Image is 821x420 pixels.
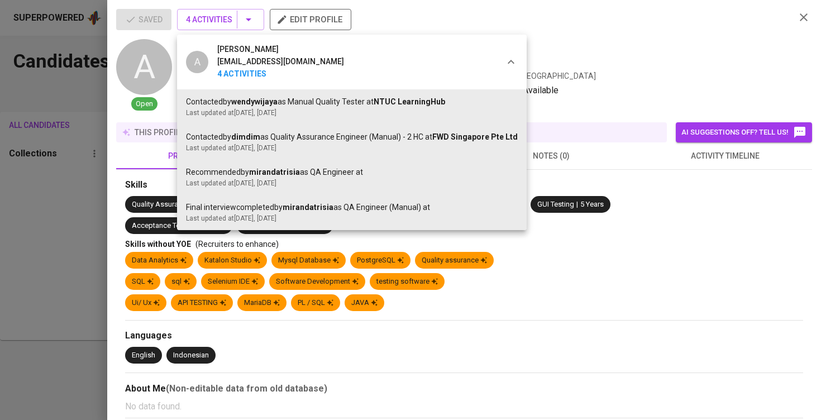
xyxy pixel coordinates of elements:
[217,44,279,56] span: [PERSON_NAME]
[186,51,208,73] div: A
[432,132,518,141] span: FWD Singapore Pte Ltd
[374,97,445,106] span: NTUC LearningHub
[186,143,518,153] div: Last updated at [DATE] , [DATE]
[236,203,274,212] span: Completed
[186,96,518,108] div: Contacted by as Manual Quality Tester at
[283,203,333,212] b: mirandatrisia
[249,168,300,176] b: mirandatrisia
[186,213,518,223] div: Last updated at [DATE] , [DATE]
[186,178,518,188] div: Last updated at [DATE] , [DATE]
[231,97,278,106] b: wendywijaya
[231,132,260,141] b: dimdim
[186,108,518,118] div: Last updated at [DATE] , [DATE]
[186,202,518,213] div: Final interview by as QA Engineer (Manual) at
[217,68,344,80] b: 4 Activities
[186,131,518,143] div: Contacted by as Quality Assurance Engineer (Manual) - 2 HC at
[186,166,518,178] div: Recommended by as QA Engineer at
[177,35,527,89] div: A[PERSON_NAME][EMAIL_ADDRESS][DOMAIN_NAME]4 Activities
[217,56,344,68] div: [EMAIL_ADDRESS][DOMAIN_NAME]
